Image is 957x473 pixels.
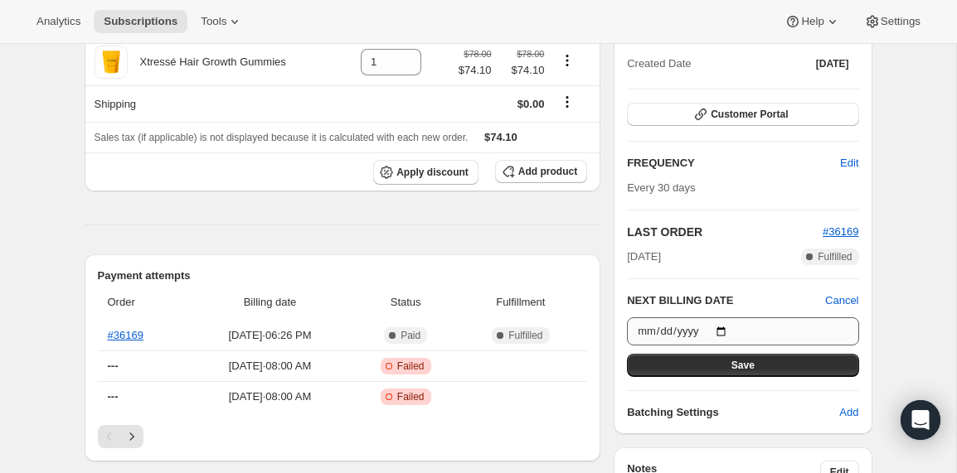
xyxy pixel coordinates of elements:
[627,404,839,421] h6: Batching Settings
[98,268,588,284] h2: Payment attempts
[840,155,858,171] span: Edit
[464,294,578,311] span: Fulfillment
[192,327,347,344] span: [DATE] · 06:26 PM
[192,358,347,374] span: [DATE] · 08:00 AM
[357,294,454,311] span: Status
[108,390,119,403] span: ---
[830,150,868,176] button: Edit
[98,284,188,321] th: Order
[554,93,581,111] button: Shipping actions
[517,49,544,59] small: $78.00
[104,15,177,28] span: Subscriptions
[508,329,542,342] span: Fulfilled
[27,10,90,33] button: Analytics
[464,49,491,59] small: $78.00
[823,225,858,238] a: #36169
[396,166,469,179] span: Apply discount
[627,56,691,72] span: Created Date
[192,389,347,405] span: [DATE] · 08:00 AM
[36,15,80,28] span: Analytics
[627,155,840,171] h2: FREQUENCY
[801,15,823,28] span: Help
[95,132,469,143] span: Sales tax (if applicable) is not displayed because it is calculated with each new order.
[627,249,661,265] span: [DATE]
[108,360,119,372] span: ---
[517,98,545,110] span: $0.00
[98,425,588,448] nav: Pagination
[397,360,425,373] span: Failed
[120,425,143,448] button: Next
[401,329,420,342] span: Paid
[627,224,823,240] h2: LAST ORDER
[459,62,492,79] span: $74.10
[711,108,788,121] span: Customer Portal
[518,165,577,178] span: Add product
[94,10,187,33] button: Subscriptions
[627,103,858,126] button: Customer Portal
[95,46,128,79] img: product img
[627,292,825,309] h2: NEXT BILLING DATE
[373,160,478,185] button: Apply discount
[495,160,587,183] button: Add product
[816,57,849,70] span: [DATE]
[825,292,858,309] button: Cancel
[501,62,544,79] span: $74.10
[839,404,858,421] span: Add
[192,294,347,311] span: Billing date
[128,54,286,70] div: Xtressé Hair Growth Gummies
[627,354,858,377] button: Save
[201,15,226,28] span: Tools
[818,250,852,263] span: Fulfilled
[731,359,755,372] span: Save
[627,181,695,194] span: Every 30 days
[191,10,253,33] button: Tools
[85,85,340,122] th: Shipping
[554,51,581,70] button: Product actions
[484,131,517,143] span: $74.10
[854,10,930,33] button: Settings
[775,10,850,33] button: Help
[881,15,921,28] span: Settings
[108,329,143,341] a: #36169
[823,224,858,240] button: #36169
[901,400,940,440] div: Open Intercom Messenger
[397,390,425,403] span: Failed
[829,399,868,426] button: Add
[806,52,859,75] button: [DATE]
